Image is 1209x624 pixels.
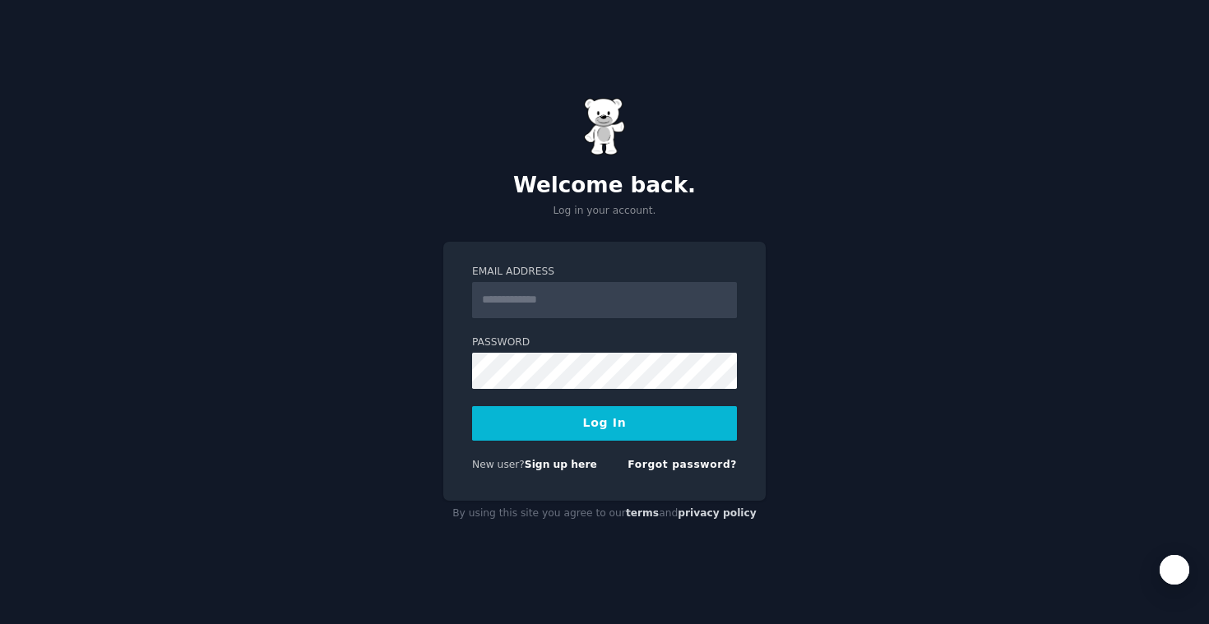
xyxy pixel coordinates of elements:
[472,335,737,350] label: Password
[443,173,766,199] h2: Welcome back.
[678,507,757,519] a: privacy policy
[628,459,737,470] a: Forgot password?
[626,507,659,519] a: terms
[472,459,525,470] span: New user?
[472,265,737,280] label: Email Address
[584,98,625,155] img: Gummy Bear
[443,204,766,219] p: Log in your account.
[443,501,766,527] div: By using this site you agree to our and
[472,406,737,441] button: Log In
[525,459,597,470] a: Sign up here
